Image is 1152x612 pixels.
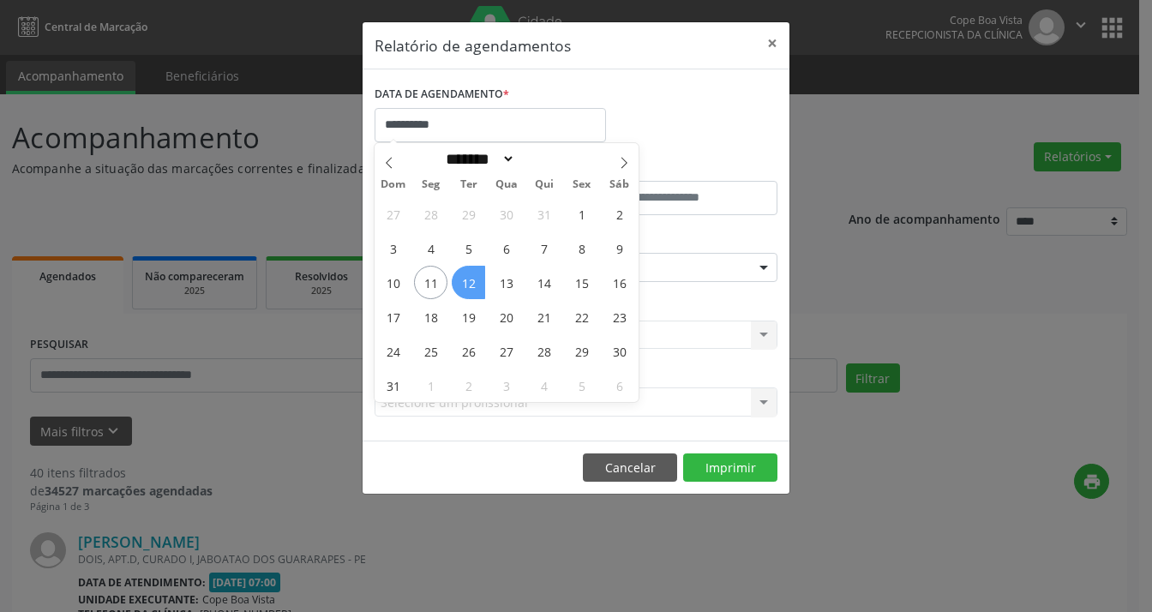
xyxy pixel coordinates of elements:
[489,300,523,333] span: Agosto 20, 2025
[452,300,485,333] span: Agosto 19, 2025
[376,266,410,299] span: Agosto 10, 2025
[414,300,447,333] span: Agosto 18, 2025
[565,266,598,299] span: Agosto 15, 2025
[603,231,636,265] span: Agosto 9, 2025
[603,197,636,231] span: Agosto 2, 2025
[452,334,485,368] span: Agosto 26, 2025
[452,231,485,265] span: Agosto 5, 2025
[376,300,410,333] span: Agosto 17, 2025
[525,179,563,190] span: Qui
[603,369,636,402] span: Setembro 6, 2025
[376,197,410,231] span: Julho 27, 2025
[527,300,561,333] span: Agosto 21, 2025
[414,231,447,265] span: Agosto 4, 2025
[489,231,523,265] span: Agosto 6, 2025
[412,179,450,190] span: Seg
[414,266,447,299] span: Agosto 11, 2025
[375,34,571,57] h5: Relatório de agendamentos
[603,266,636,299] span: Agosto 16, 2025
[441,150,516,168] select: Month
[583,453,677,483] button: Cancelar
[683,453,777,483] button: Imprimir
[376,231,410,265] span: Agosto 3, 2025
[489,266,523,299] span: Agosto 13, 2025
[565,197,598,231] span: Agosto 1, 2025
[565,300,598,333] span: Agosto 22, 2025
[414,197,447,231] span: Julho 28, 2025
[515,150,572,168] input: Year
[414,369,447,402] span: Setembro 1, 2025
[565,231,598,265] span: Agosto 8, 2025
[565,334,598,368] span: Agosto 29, 2025
[452,369,485,402] span: Setembro 2, 2025
[565,369,598,402] span: Setembro 5, 2025
[563,179,601,190] span: Sex
[527,266,561,299] span: Agosto 14, 2025
[580,154,777,181] label: ATÉ
[452,197,485,231] span: Julho 29, 2025
[452,266,485,299] span: Agosto 12, 2025
[376,334,410,368] span: Agosto 24, 2025
[489,197,523,231] span: Julho 30, 2025
[601,179,639,190] span: Sáb
[375,179,412,190] span: Dom
[755,22,789,64] button: Close
[450,179,488,190] span: Ter
[527,369,561,402] span: Setembro 4, 2025
[527,334,561,368] span: Agosto 28, 2025
[527,231,561,265] span: Agosto 7, 2025
[488,179,525,190] span: Qua
[376,369,410,402] span: Agosto 31, 2025
[603,300,636,333] span: Agosto 23, 2025
[527,197,561,231] span: Julho 31, 2025
[375,81,509,108] label: DATA DE AGENDAMENTO
[489,369,523,402] span: Setembro 3, 2025
[414,334,447,368] span: Agosto 25, 2025
[603,334,636,368] span: Agosto 30, 2025
[489,334,523,368] span: Agosto 27, 2025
